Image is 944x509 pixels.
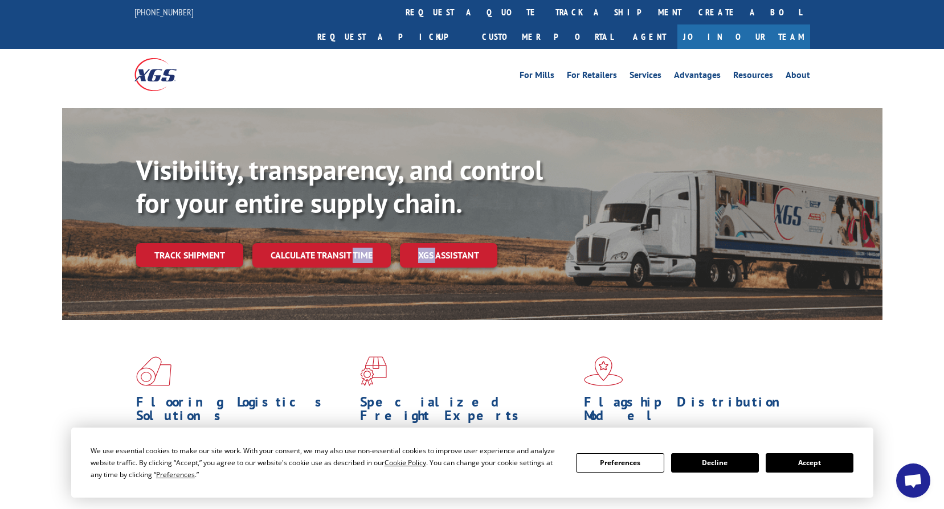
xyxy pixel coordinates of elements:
[136,395,352,428] h1: Flooring Logistics Solutions
[576,453,664,473] button: Preferences
[473,24,622,49] a: Customer Portal
[309,24,473,49] a: Request a pickup
[360,356,387,386] img: xgs-icon-focused-on-flooring-red
[622,24,677,49] a: Agent
[400,243,497,268] a: XGS ASSISTANT
[134,6,194,18] a: [PHONE_NUMBER]
[567,71,617,83] a: For Retailers
[674,71,721,83] a: Advantages
[252,243,391,268] a: Calculate transit time
[156,470,195,479] span: Preferences
[385,458,426,467] span: Cookie Policy
[71,428,873,498] div: Cookie Consent Prompt
[677,24,810,49] a: Join Our Team
[360,395,575,428] h1: Specialized Freight Experts
[136,152,543,220] b: Visibility, transparency, and control for your entire supply chain.
[671,453,759,473] button: Decline
[733,71,773,83] a: Resources
[786,71,810,83] a: About
[766,453,853,473] button: Accept
[630,71,661,83] a: Services
[584,356,623,386] img: xgs-icon-flagship-distribution-model-red
[584,395,799,428] h1: Flagship Distribution Model
[136,243,243,267] a: Track shipment
[91,445,562,481] div: We use essential cookies to make our site work. With your consent, we may also use non-essential ...
[136,356,171,386] img: xgs-icon-total-supply-chain-intelligence-red
[896,463,930,498] div: Open chat
[520,71,554,83] a: For Mills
